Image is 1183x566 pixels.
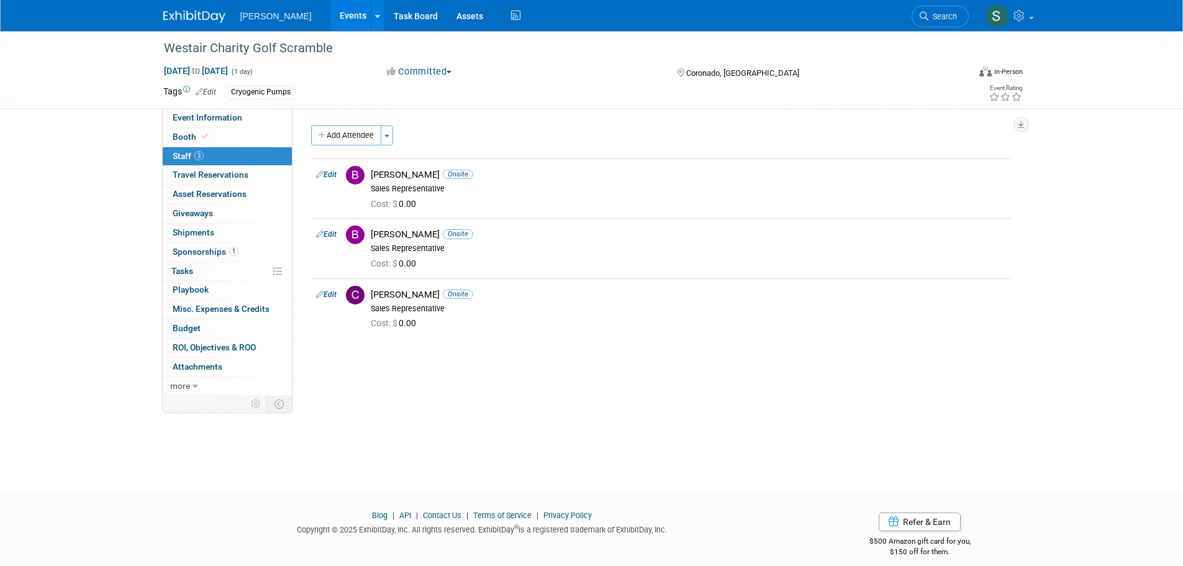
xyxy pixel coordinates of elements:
div: Sales Representative [371,244,1006,253]
span: 0.00 [371,258,421,268]
span: Attachments [173,362,222,372]
a: Privacy Policy [543,511,592,520]
td: Personalize Event Tab Strip [245,396,267,412]
span: | [533,511,542,520]
span: | [463,511,471,520]
a: Attachments [163,358,292,377]
td: Tags [163,85,216,99]
a: Terms of Service [473,511,532,520]
a: Tasks [163,262,292,281]
span: Onsite [443,229,473,239]
span: Onsite [443,170,473,179]
span: Cost: $ [371,199,399,209]
div: [PERSON_NAME] [371,169,1006,181]
span: Budget [173,323,201,333]
div: Event Format [895,65,1023,83]
span: Asset Reservations [173,189,247,199]
img: C.jpg [346,286,365,304]
a: Search [912,6,969,27]
a: Booth [163,128,292,147]
span: [DATE] [DATE] [163,65,229,76]
span: | [389,511,397,520]
span: more [170,381,190,391]
div: Copyright © 2025 ExhibitDay, Inc. All rights reserved. ExhibitDay is a registered trademark of Ex... [163,521,802,536]
span: Event Information [173,112,242,122]
span: 0.00 [371,318,421,328]
span: Shipments [173,227,214,237]
a: Edit [196,88,216,96]
span: Booth [173,132,211,142]
button: Committed [383,65,456,78]
span: Giveaways [173,208,213,218]
img: Format-Inperson.png [979,66,992,76]
a: Blog [372,511,388,520]
span: Coronado, [GEOGRAPHIC_DATA] [686,68,799,78]
span: to [190,66,202,76]
div: Sales Representative [371,184,1006,194]
span: | [413,511,421,520]
a: more [163,377,292,396]
img: ExhibitDay [163,11,225,23]
a: Refer & Earn [879,513,961,531]
a: Edit [316,170,337,179]
span: Playbook [173,285,209,294]
div: [PERSON_NAME] [371,229,1006,240]
span: Onsite [443,290,473,299]
span: 3 [194,151,204,160]
span: Sponsorships [173,247,238,257]
span: Search [928,12,957,21]
span: [PERSON_NAME] [240,11,312,21]
span: Misc. Expenses & Credits [173,304,270,314]
span: Cost: $ [371,318,399,328]
a: Sponsorships1 [163,243,292,262]
td: Toggle Event Tabs [266,396,292,412]
a: Edit [316,290,337,299]
a: Contact Us [423,511,461,520]
a: Misc. Expenses & Credits [163,300,292,319]
div: [PERSON_NAME] [371,289,1006,301]
sup: ® [514,524,519,531]
span: 0.00 [371,199,421,209]
div: Sales Representative [371,304,1006,314]
button: Add Attendee [311,126,381,145]
span: Cost: $ [371,258,399,268]
a: ROI, Objectives & ROO [163,339,292,357]
a: API [399,511,411,520]
img: B.jpg [346,166,365,185]
img: B.jpg [346,226,365,244]
span: Tasks [171,266,193,276]
a: Giveaways [163,204,292,223]
span: Staff [173,151,204,161]
div: $150 off for them. [820,547,1020,557]
a: Playbook [163,281,292,299]
span: 1 [229,247,238,256]
a: Shipments [163,224,292,242]
div: $500 Amazon gift card for you, [820,528,1020,557]
span: (1 day) [230,68,253,76]
a: Event Information [163,109,292,127]
a: Budget [163,319,292,338]
div: Event Rating [989,85,1022,91]
div: In-Person [994,67,1023,76]
a: Travel Reservations [163,166,292,185]
span: ROI, Objectives & ROO [173,342,256,352]
a: Staff3 [163,147,292,166]
img: Skye Tuinei [985,4,1008,28]
div: Cryogenic Pumps [227,86,294,99]
div: Westair Charity Golf Scramble [160,37,950,60]
a: Asset Reservations [163,185,292,204]
span: Travel Reservations [173,170,248,180]
i: Booth reservation complete [202,133,208,140]
a: Edit [316,230,337,239]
